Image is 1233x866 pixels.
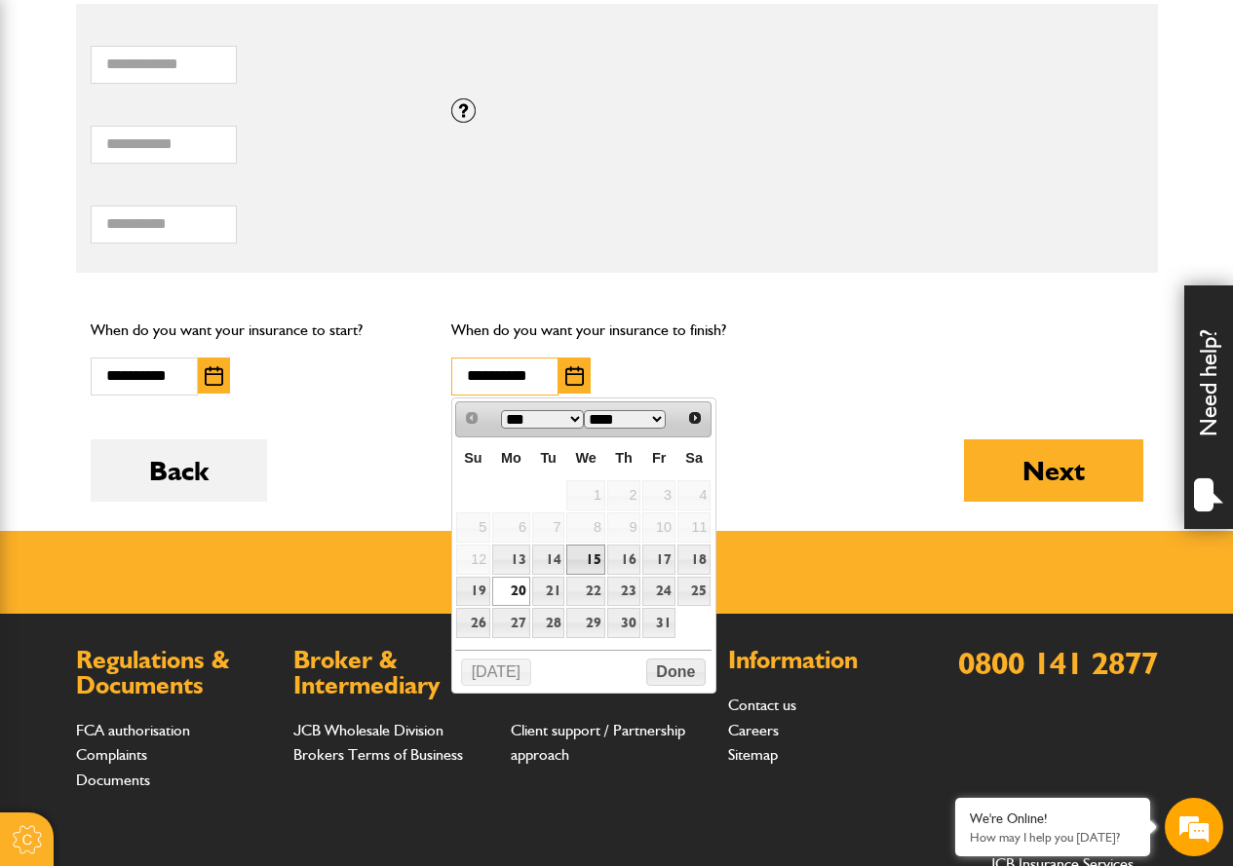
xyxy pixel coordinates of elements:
a: Careers [728,721,779,739]
h2: Products & Services [511,648,709,697]
a: 28 [532,608,565,638]
a: 19 [456,577,490,607]
a: Sitemap [728,745,778,764]
button: [DATE] [461,659,531,686]
a: 16 [607,545,640,575]
button: Next [964,439,1143,502]
img: Choose date [565,366,584,386]
h2: Broker & Intermediary [293,648,491,697]
h2: Regulations & Documents [76,648,274,697]
a: Client support / Partnership approach [511,721,685,765]
a: 17 [642,545,675,575]
a: 24 [642,577,675,607]
p: How may I help you today? [970,830,1136,845]
a: Complaints [76,745,147,764]
a: Brokers Terms of Business [293,745,463,764]
span: Friday [652,450,666,466]
div: We're Online! [970,810,1136,827]
span: Monday [501,450,521,466]
a: 0800 141 2877 [958,644,1158,682]
a: 25 [677,577,711,607]
a: 29 [566,608,604,638]
h2: Information [728,648,926,673]
span: Saturday [685,450,703,466]
span: Thursday [615,450,633,466]
a: 30 [607,608,640,638]
a: 14 [532,545,565,575]
a: 26 [456,608,490,638]
span: Next [687,410,703,426]
a: Documents [76,771,150,789]
a: 22 [566,577,604,607]
a: 13 [492,545,530,575]
a: 20 [492,577,530,607]
a: Next [681,404,710,433]
a: 31 [642,608,675,638]
a: Contact us [728,696,796,714]
a: 18 [677,545,711,575]
button: Back [91,439,267,502]
p: When do you want your insurance to start? [91,318,422,343]
span: Tuesday [540,450,557,466]
a: FCA authorisation [76,721,190,739]
a: JCB Wholesale Division [293,721,443,739]
span: Sunday [464,450,482,466]
p: When do you want your insurance to finish? [451,318,783,343]
button: Done [646,659,706,686]
a: 15 [566,545,604,575]
a: 23 [607,577,640,607]
a: 27 [492,608,530,638]
a: 21 [532,577,565,607]
img: Choose date [205,366,223,386]
div: Need help? [1184,285,1233,529]
span: Wednesday [576,450,597,466]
